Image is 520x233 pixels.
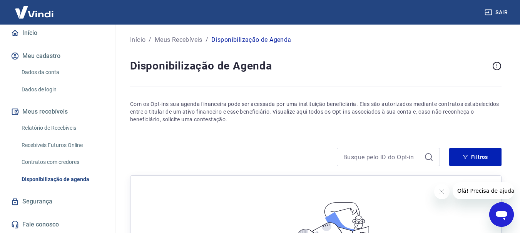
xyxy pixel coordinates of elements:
[453,182,514,199] iframe: Mensagem da empresa
[18,120,106,136] a: Relatório de Recebíveis
[9,0,59,24] img: Vindi
[130,58,489,74] h4: Disponibilização de Agenda
[343,151,421,163] input: Busque pelo ID do Opt-in
[211,35,291,45] p: Disponibilização de Agenda
[130,35,145,45] a: Início
[434,184,450,199] iframe: Fechar mensagem
[449,148,502,166] button: Filtros
[18,82,106,97] a: Dados de login
[9,25,106,41] a: Início
[9,48,106,64] button: Meu cadastro
[9,103,106,120] button: Meus recebíveis
[18,154,106,170] a: Contratos com credores
[149,35,151,45] p: /
[9,216,106,233] a: Fale conosco
[5,5,65,12] span: Olá! Precisa de ajuda?
[18,137,106,153] a: Recebíveis Futuros Online
[18,172,106,187] a: Disponibilização de agenda
[489,202,514,227] iframe: Botão para abrir a janela de mensagens
[9,193,106,210] a: Segurança
[483,5,511,20] button: Sair
[206,35,208,45] p: /
[155,35,202,45] a: Meus Recebíveis
[18,64,106,80] a: Dados da conta
[130,100,502,123] p: Com os Opt-ins sua agenda financeira pode ser acessada por uma instituição beneficiária. Eles são...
